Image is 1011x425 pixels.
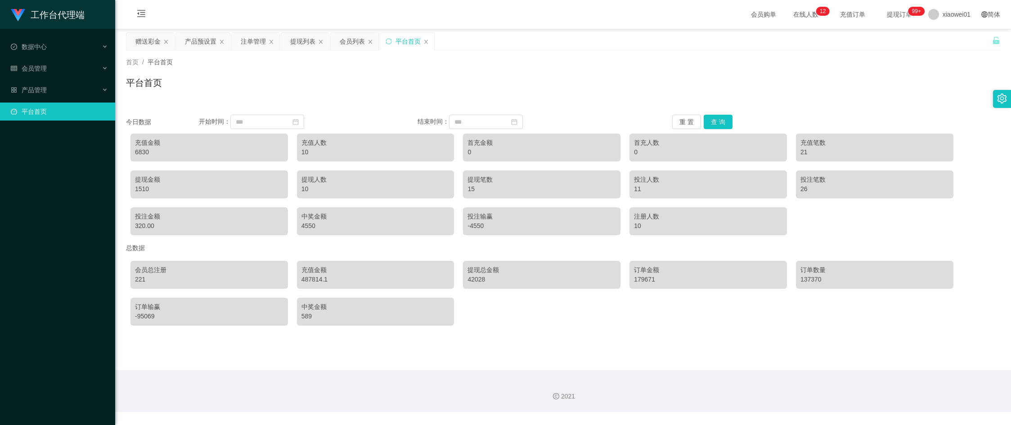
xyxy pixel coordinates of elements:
i: 图标: close [368,39,373,45]
h1: 平台首页 [126,76,162,89]
div: 提现列表 [290,33,315,50]
div: 11 [634,184,782,194]
span: 平台首页 [148,58,173,66]
sup: 1089 [908,7,925,16]
span: / [142,58,144,66]
i: 图标: check-circle-o [11,44,17,50]
div: 0 [467,148,616,157]
div: 10 [634,221,782,231]
i: 图标: unlock [992,36,1000,45]
i: 图标: appstore-o [11,87,17,93]
div: 提现金额 [135,175,283,184]
div: 产品预设置 [185,33,216,50]
div: 2021 [122,392,1004,401]
div: 提现笔数 [467,175,616,184]
span: 产品管理 [11,86,47,94]
div: 会员列表 [340,33,365,50]
a: 工作台代理端 [11,11,85,18]
a: 图标: dashboard平台首页 [11,103,108,121]
div: 6830 [135,148,283,157]
p: 2 [823,7,826,16]
div: 投注输赢 [467,212,616,221]
div: 10 [301,148,450,157]
div: 今日数据 [126,117,199,127]
i: 图标: close [219,39,225,45]
div: 提现总金额 [467,265,616,275]
i: 图标: close [269,39,274,45]
span: 开始时间： [199,118,230,125]
span: 结束时间： [418,118,449,125]
div: 订单金额 [634,265,782,275]
div: 4550 [301,221,450,231]
i: 图标: close [163,39,169,45]
div: 赠送彩金 [135,33,161,50]
i: 图标: sync [386,38,392,45]
i: 图标: calendar [292,119,299,125]
i: 图标: setting [997,94,1007,103]
div: -4550 [467,221,616,231]
div: 中奖金额 [301,302,450,312]
span: 提现订单 [882,11,917,18]
div: 会员总注册 [135,265,283,275]
i: 图标: calendar [511,119,517,125]
i: 图标: close [318,39,324,45]
span: 会员管理 [11,65,47,72]
div: 0 [634,148,782,157]
div: 提现人数 [301,175,450,184]
i: 图标: copyright [553,393,559,399]
div: 订单输赢 [135,302,283,312]
i: 图标: global [981,11,988,18]
sup: 12 [816,7,829,16]
div: 中奖金额 [301,212,450,221]
div: 订单数量 [800,265,949,275]
div: 589 [301,312,450,321]
div: 首充人数 [634,138,782,148]
h1: 工作台代理端 [31,0,85,29]
div: 充值人数 [301,138,450,148]
button: 重 置 [672,115,701,129]
div: 487814.1 [301,275,450,284]
div: 221 [135,275,283,284]
div: 10 [301,184,450,194]
div: 投注笔数 [800,175,949,184]
div: 注单管理 [241,33,266,50]
div: 投注人数 [634,175,782,184]
p: 1 [820,7,823,16]
div: 平台首页 [395,33,421,50]
div: 320.00 [135,221,283,231]
div: 充值笔数 [800,138,949,148]
div: 投注金额 [135,212,283,221]
i: 图标: menu-fold [126,0,157,29]
div: 42028 [467,275,616,284]
i: 图标: close [423,39,429,45]
span: 在线人数 [789,11,823,18]
span: 数据中心 [11,43,47,50]
div: 26 [800,184,949,194]
div: 充值金额 [301,265,450,275]
span: 首页 [126,58,139,66]
img: logo.9652507e.png [11,9,25,22]
div: 15 [467,184,616,194]
div: 1510 [135,184,283,194]
div: 注册人数 [634,212,782,221]
div: 总数据 [126,240,1000,256]
button: 查 询 [704,115,732,129]
div: -95069 [135,312,283,321]
div: 137370 [800,275,949,284]
div: 充值金额 [135,138,283,148]
div: 179671 [634,275,782,284]
div: 21 [800,148,949,157]
div: 首充金额 [467,138,616,148]
span: 充值订单 [836,11,870,18]
i: 图标: table [11,65,17,72]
